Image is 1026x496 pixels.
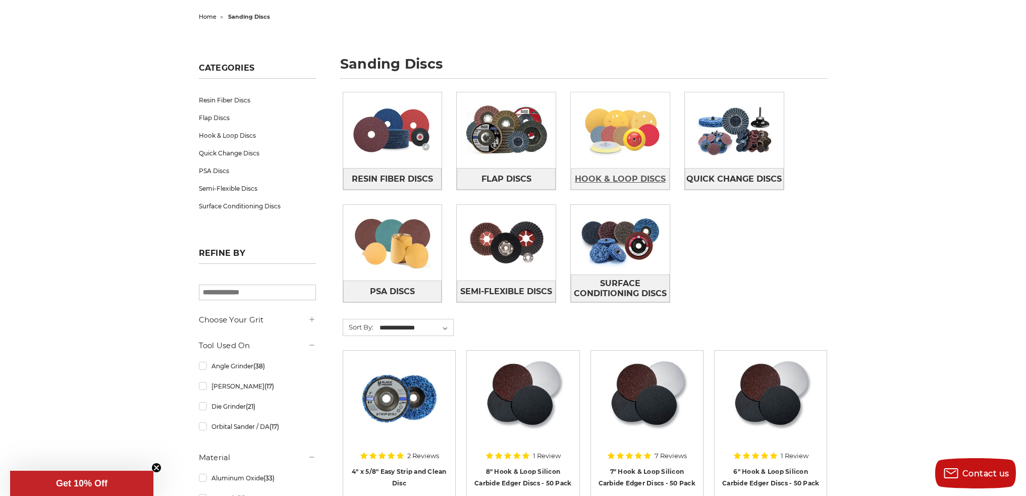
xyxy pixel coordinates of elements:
[352,468,447,487] a: 4" x 5/8" Easy Strip and Clean Disc
[685,168,784,190] a: Quick Change Discs
[474,358,572,456] a: Silicon Carbide 8" Hook & Loop Edger Discs
[199,162,316,180] a: PSA Discs
[264,382,274,390] span: (17)
[457,208,556,278] img: Semi-Flexible Discs
[199,144,316,162] a: Quick Change Discs
[370,283,415,300] span: PSA Discs
[199,180,316,197] a: Semi-Flexible Discs
[246,403,255,410] span: (21)
[199,248,316,264] h5: Refine by
[457,168,556,190] a: Flap Discs
[533,453,561,459] span: 1 Review
[781,453,808,459] span: 1 Review
[359,358,440,438] img: 4" x 5/8" easy strip and clean discs
[575,171,666,188] span: Hook & Loop Discs
[199,314,316,326] h5: Choose Your Grit
[722,468,819,487] a: 6" Hook & Loop Silicon Carbide Edger Discs - 50 Pack
[350,358,448,456] a: 4" x 5/8" easy strip and clean discs
[56,478,107,488] span: Get 10% Off
[228,13,270,20] span: sanding discs
[935,458,1016,488] button: Contact us
[457,281,556,302] a: Semi-Flexible Discs
[686,171,782,188] span: Quick Change Discs
[730,358,812,438] img: Silicon Carbide 6" Hook & Loop Edger Discs
[606,358,688,438] img: Silicon Carbide 7" Hook & Loop Edger Discs
[343,95,442,165] img: Resin Fiber Discs
[457,95,556,165] img: Flap Discs
[199,13,217,20] a: home
[482,358,564,438] img: Silicon Carbide 8" Hook & Loop Edger Discs
[571,275,669,302] span: Surface Conditioning Discs
[571,274,670,302] a: Surface Conditioning Discs
[199,398,316,415] a: Die Grinder
[269,423,279,430] span: (17)
[655,453,687,459] span: 7 Reviews
[151,463,161,473] button: Close teaser
[599,468,695,487] a: 7" Hook & Loop Silicon Carbide Edger Discs - 50 Pack
[343,319,373,335] label: Sort By:
[474,468,571,487] a: 8" Hook & Loop Silicon Carbide Edger Discs - 50 Pack
[598,358,696,456] a: Silicon Carbide 7" Hook & Loop Edger Discs
[199,127,316,144] a: Hook & Loop Discs
[571,95,670,165] img: Hook & Loop Discs
[199,377,316,395] a: [PERSON_NAME]
[407,453,439,459] span: 2 Reviews
[10,471,153,496] div: Get 10% OffClose teaser
[571,205,670,274] img: Surface Conditioning Discs
[253,362,265,370] span: (38)
[340,57,828,79] h1: sanding discs
[343,281,442,302] a: PSA Discs
[343,208,442,278] img: PSA Discs
[199,452,316,464] h5: Material
[199,357,316,375] a: Angle Grinder
[460,283,552,300] span: Semi-Flexible Discs
[962,469,1009,478] span: Contact us
[199,340,316,352] h5: Tool Used On
[685,95,784,165] img: Quick Change Discs
[378,320,453,336] select: Sort By:
[199,197,316,215] a: Surface Conditioning Discs
[481,171,531,188] span: Flap Discs
[263,474,275,482] span: (33)
[199,418,316,435] a: Orbital Sander / DA
[199,91,316,109] a: Resin Fiber Discs
[722,358,820,456] a: Silicon Carbide 6" Hook & Loop Edger Discs
[352,171,433,188] span: Resin Fiber Discs
[199,63,316,79] h5: Categories
[199,469,316,487] a: Aluminum Oxide
[199,109,316,127] a: Flap Discs
[571,168,670,190] a: Hook & Loop Discs
[343,168,442,190] a: Resin Fiber Discs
